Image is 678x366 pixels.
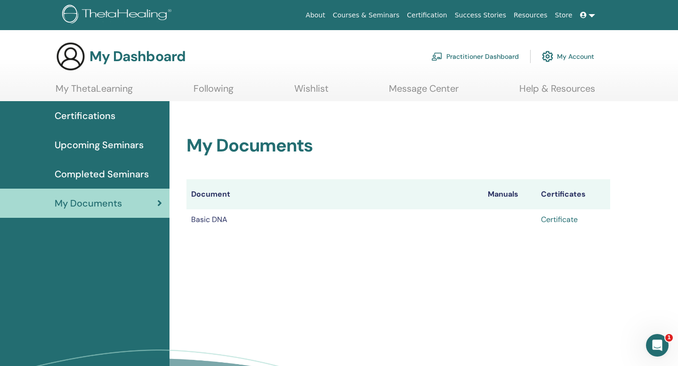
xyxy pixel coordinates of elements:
span: Certifications [55,109,115,123]
a: Certificate [541,215,578,224]
a: Wishlist [294,83,329,101]
th: Certificates [536,179,611,209]
span: 1 [665,334,673,342]
a: Certification [403,7,451,24]
th: Manuals [483,179,536,209]
h3: My Dashboard [89,48,186,65]
a: Courses & Seminars [329,7,404,24]
h2: My Documents [186,135,610,157]
a: Help & Resources [519,83,595,101]
iframe: Intercom live chat [646,334,669,357]
span: Completed Seminars [55,167,149,181]
img: cog.svg [542,48,553,64]
span: Upcoming Seminars [55,138,144,152]
a: About [302,7,329,24]
img: logo.png [62,5,175,26]
a: Success Stories [451,7,510,24]
a: My ThetaLearning [56,83,133,101]
a: Practitioner Dashboard [431,46,519,67]
span: My Documents [55,196,122,210]
a: Store [551,7,576,24]
td: Basic DNA [186,209,483,230]
img: chalkboard-teacher.svg [431,52,443,61]
a: Following [194,83,234,101]
a: Message Center [389,83,459,101]
a: My Account [542,46,594,67]
img: generic-user-icon.jpg [56,41,86,72]
a: Resources [510,7,551,24]
th: Document [186,179,483,209]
